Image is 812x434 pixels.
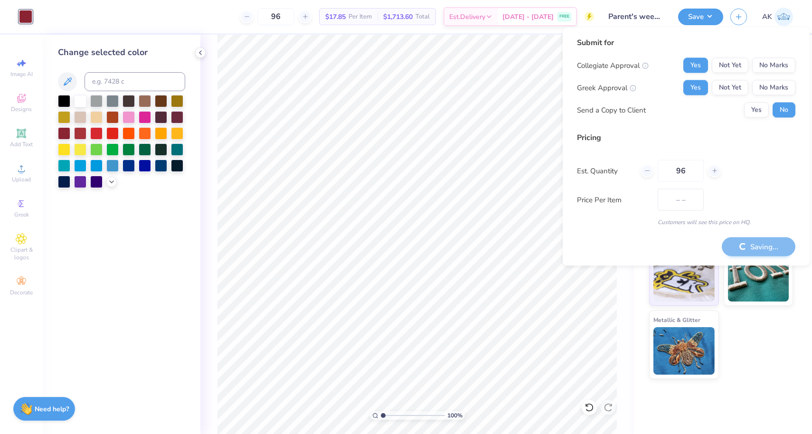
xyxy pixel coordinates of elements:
span: Image AI [10,70,33,78]
span: Est. Delivery [449,12,485,22]
span: 100 % [447,411,463,420]
button: No [773,103,795,118]
button: No Marks [752,80,795,95]
img: 3D Puff [728,254,789,302]
span: $17.85 [325,12,346,22]
div: Collegiate Approval [577,60,649,71]
span: Add Text [10,141,33,148]
div: Change selected color [58,46,185,59]
input: – – [658,160,704,182]
button: Not Yet [712,58,748,73]
button: Yes [683,80,708,95]
button: Save [678,9,723,25]
div: Greek Approval [577,82,636,93]
div: Send a Copy to Client [577,104,646,115]
input: e.g. 7428 c [85,72,185,91]
span: FREE [559,13,569,20]
button: No Marks [752,58,795,73]
img: Ava Klick [774,8,793,26]
label: Price Per Item [577,194,651,205]
a: AK [762,8,793,26]
span: AK [762,11,772,22]
span: Per Item [349,12,372,22]
img: Standard [653,254,715,302]
span: Metallic & Glitter [653,315,700,325]
button: Yes [683,58,708,73]
span: Clipart & logos [5,246,38,261]
input: – – [257,8,294,25]
div: Customers will see this price on HQ. [577,218,795,226]
div: Submit for [577,37,795,48]
div: Pricing [577,132,795,143]
input: Untitled Design [601,7,671,26]
img: Metallic & Glitter [653,327,715,375]
span: Designs [11,105,32,113]
span: Decorate [10,289,33,296]
label: Est. Quantity [577,165,633,176]
span: Upload [12,176,31,183]
button: Not Yet [712,80,748,95]
span: Greek [14,211,29,218]
span: $1,713.60 [383,12,413,22]
button: Yes [744,103,769,118]
span: [DATE] - [DATE] [502,12,554,22]
span: Total [415,12,430,22]
strong: Need help? [35,405,69,414]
